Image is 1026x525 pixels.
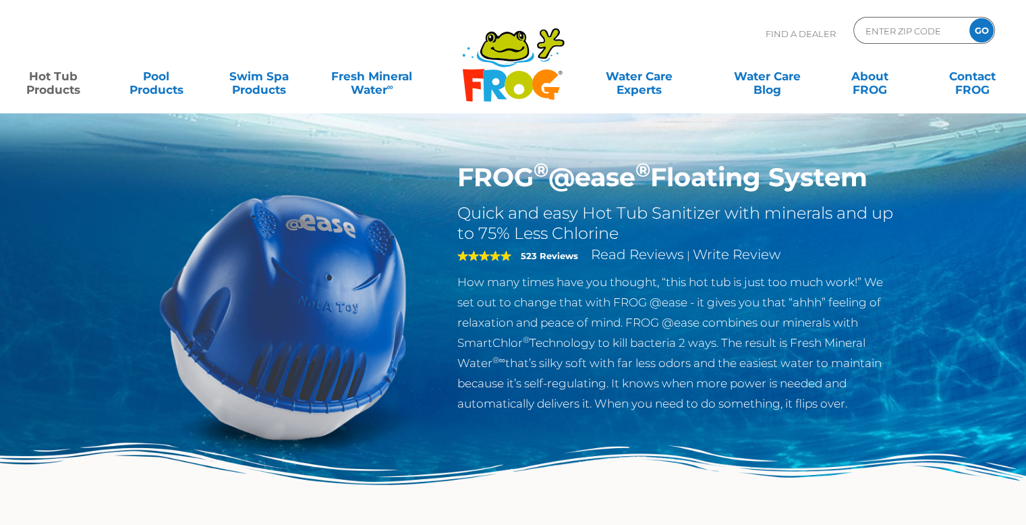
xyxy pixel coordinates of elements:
img: hot-tub-product-atease-system.png [129,162,438,471]
a: AboutFROG [830,63,909,90]
a: Write Review [693,246,780,262]
a: Fresh MineralWater∞ [322,63,422,90]
h1: FROG @ease Floating System [457,162,898,193]
a: Water CareBlog [727,63,807,90]
sup: ∞ [387,82,393,92]
a: Water CareExperts [574,63,704,90]
sup: ® [523,335,530,345]
a: Swim SpaProducts [219,63,299,90]
a: Read Reviews [591,246,684,262]
h2: Quick and easy Hot Tub Sanitizer with minerals and up to 75% Less Chlorine [457,203,898,244]
p: How many times have you thought, “this hot tub is just too much work!” We set out to change that ... [457,272,898,414]
a: PoolProducts [116,63,196,90]
sup: ® [635,158,650,182]
a: ContactFROG [933,63,1013,90]
p: Find A Dealer [766,17,836,51]
sup: ® [534,158,548,182]
a: Hot TubProducts [13,63,93,90]
input: Zip Code Form [864,21,955,40]
span: 5 [457,250,511,261]
sup: ®∞ [492,355,505,365]
strong: 523 Reviews [521,250,578,261]
span: | [687,249,690,262]
input: GO [969,18,994,43]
